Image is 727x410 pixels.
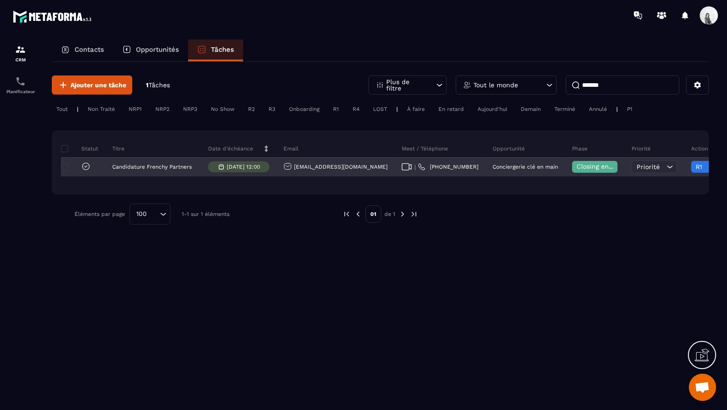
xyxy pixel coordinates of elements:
img: next [410,210,418,218]
p: de 1 [384,210,395,218]
span: | [414,164,416,170]
div: LOST [368,104,392,115]
div: À faire [403,104,429,115]
p: | [396,106,398,112]
div: NRP2 [151,104,174,115]
div: Annulé [584,104,612,115]
img: next [398,210,407,218]
p: Opportunité [493,145,525,152]
span: 100 [133,209,150,219]
p: Phase [572,145,588,152]
p: Action [691,145,708,152]
div: R4 [348,104,364,115]
div: Ouvrir le chat [689,374,716,401]
div: Demain [516,104,545,115]
span: Closing en cours [577,163,628,170]
p: Conciergerie clé en main [493,164,558,170]
a: [PHONE_NUMBER] [418,163,478,170]
p: Tâches [211,45,234,54]
div: Terminé [550,104,580,115]
div: Tout [52,104,72,115]
p: 1 [146,81,170,90]
img: formation [15,44,26,55]
p: | [77,106,79,112]
div: Search for option [129,204,170,225]
p: CRM [2,57,39,62]
p: Meet / Téléphone [402,145,448,152]
a: Tâches [188,40,243,61]
span: Ajouter une tâche [70,80,126,90]
a: schedulerschedulerPlanificateur [2,69,39,101]
div: NRP3 [179,104,202,115]
div: No Show [206,104,239,115]
p: Tout le monde [473,82,518,88]
div: R2 [244,104,259,115]
p: Planificateur [2,89,39,94]
input: Search for option [150,209,158,219]
div: R1 [329,104,344,115]
img: prev [354,210,362,218]
p: Date d’échéance [208,145,253,152]
div: P1 [622,104,637,115]
p: Opportunités [136,45,179,54]
div: Onboarding [284,104,324,115]
span: Tâches [149,81,170,89]
span: Priorité [637,163,660,170]
a: formationformationCRM [2,37,39,69]
p: Éléments par page [75,211,125,217]
div: Non Traité [83,104,120,115]
a: Opportunités [113,40,188,61]
img: prev [343,210,351,218]
div: R3 [264,104,280,115]
div: NRP1 [124,104,146,115]
img: scheduler [15,76,26,87]
div: En retard [434,104,468,115]
img: logo [13,8,95,25]
p: 1-1 sur 1 éléments [182,211,229,217]
p: Email [284,145,299,152]
p: | [616,106,618,112]
p: Contacts [75,45,104,54]
p: Statut [63,145,98,152]
p: Candidature Frenchy Partners [112,164,192,170]
div: Aujourd'hui [473,104,512,115]
button: Ajouter une tâche [52,75,132,95]
p: Priorité [632,145,651,152]
p: 01 [365,205,381,223]
p: Titre [112,145,124,152]
a: Contacts [52,40,113,61]
p: [DATE] 12:00 [227,164,260,170]
p: Plus de filtre [386,79,426,91]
